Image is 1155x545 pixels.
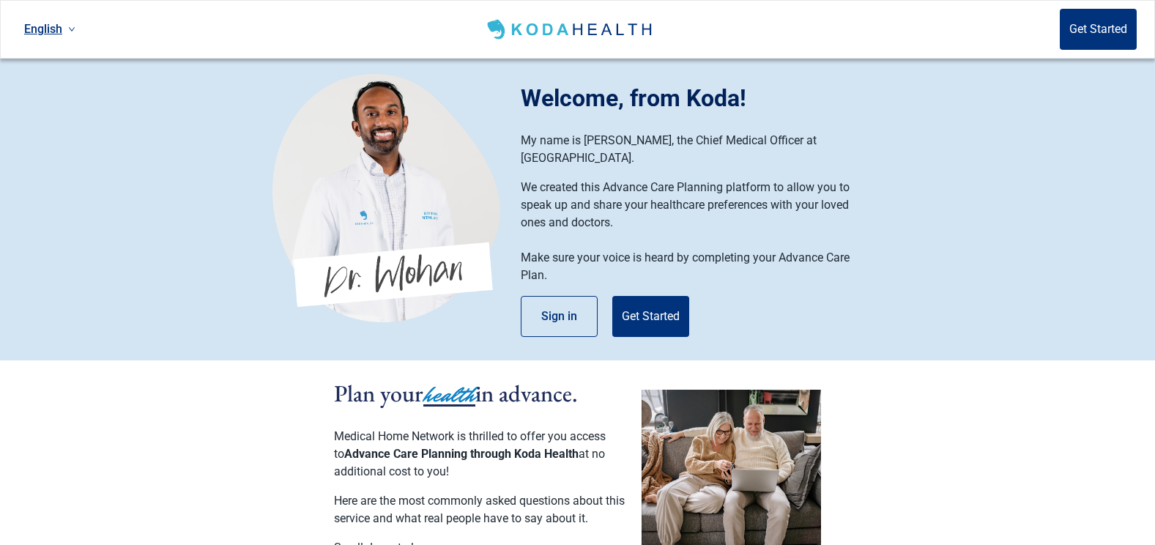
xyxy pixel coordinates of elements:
span: Plan your [334,378,423,409]
span: Advance Care Planning through Koda Health [344,447,579,461]
button: Sign in [521,296,598,337]
p: Here are the most commonly asked questions about this service and what real people have to say ab... [334,492,627,527]
img: Koda Health [272,73,500,322]
span: in advance. [475,378,578,409]
span: health [423,379,475,411]
p: Make sure your voice is heard by completing your Advance Care Plan. [521,249,869,284]
button: Get Started [1060,9,1137,50]
span: Medical Home Network is thrilled to offer you access to [334,429,606,461]
a: Current language: English [18,17,81,41]
div: Welcome, from Koda! [521,81,883,116]
button: Get Started [612,296,689,337]
p: My name is [PERSON_NAME], the Chief Medical Officer at [GEOGRAPHIC_DATA]. [521,132,869,167]
span: down [68,26,75,33]
p: We created this Advance Care Planning platform to allow you to speak up and share your healthcare... [521,179,869,231]
img: Koda Health [484,18,658,41]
